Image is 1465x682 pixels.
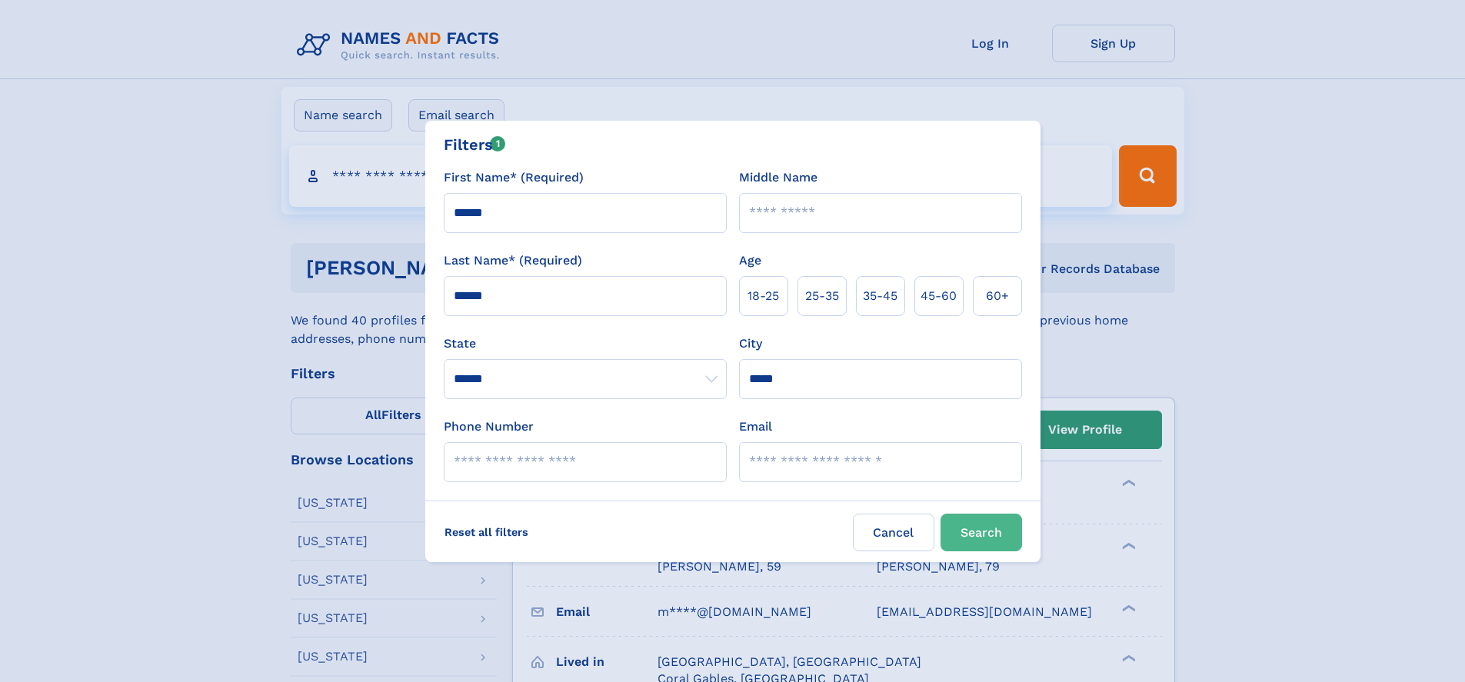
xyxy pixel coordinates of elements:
label: Cancel [853,514,934,551]
label: Phone Number [444,418,534,436]
button: Search [941,514,1022,551]
label: Middle Name [739,168,817,187]
div: Filters [444,133,506,156]
label: Reset all filters [435,514,538,551]
span: 35‑45 [863,287,897,305]
label: Age [739,251,761,270]
span: 45‑60 [921,287,957,305]
span: 18‑25 [747,287,779,305]
span: 60+ [986,287,1009,305]
label: Last Name* (Required) [444,251,582,270]
label: Email [739,418,772,436]
label: First Name* (Required) [444,168,584,187]
label: City [739,334,762,353]
label: State [444,334,727,353]
span: 25‑35 [805,287,839,305]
